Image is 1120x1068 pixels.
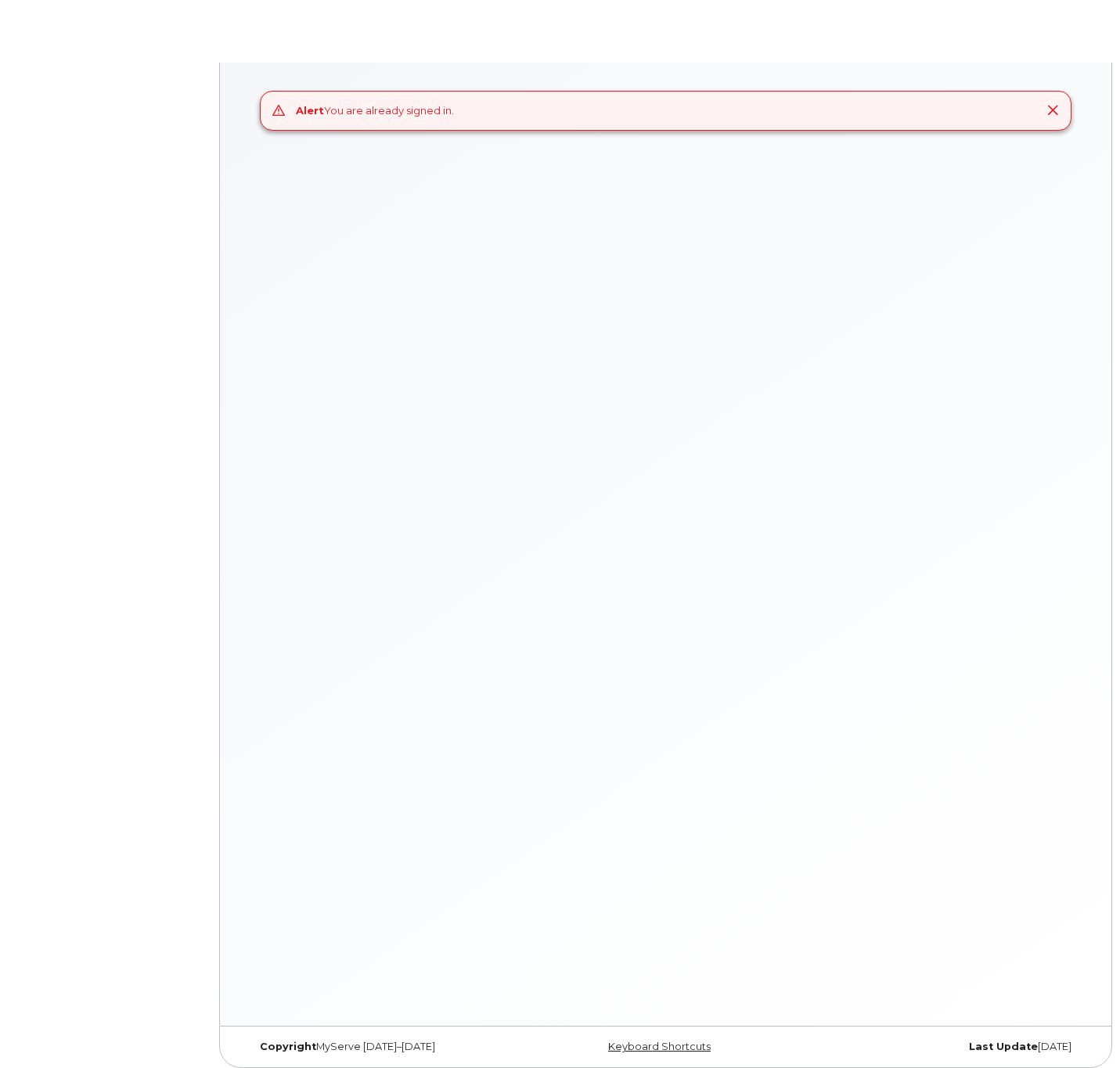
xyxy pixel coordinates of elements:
strong: Copyright [260,1041,316,1052]
strong: Alert [296,104,324,117]
div: MyServe [DATE]–[DATE] [248,1041,527,1053]
strong: Last Update [969,1041,1038,1052]
div: You are already signed in. [296,103,454,118]
div: [DATE] [805,1041,1083,1053]
a: Keyboard Shortcuts [608,1041,711,1052]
